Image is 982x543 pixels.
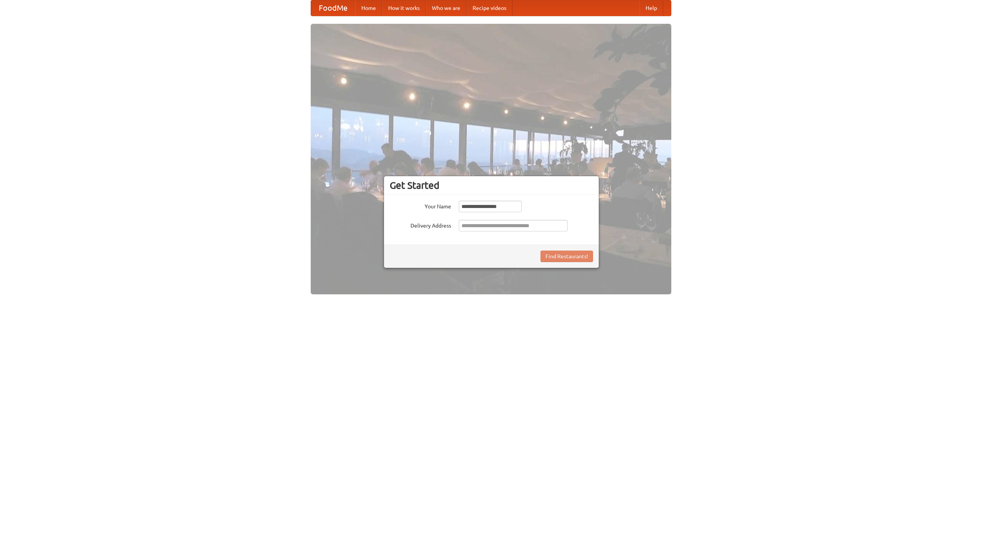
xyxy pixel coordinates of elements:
a: FoodMe [311,0,355,16]
a: Home [355,0,382,16]
button: Find Restaurants! [540,251,593,262]
a: How it works [382,0,426,16]
label: Your Name [390,201,451,210]
a: Recipe videos [466,0,512,16]
label: Delivery Address [390,220,451,229]
a: Help [639,0,663,16]
a: Who we are [426,0,466,16]
h3: Get Started [390,180,593,191]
